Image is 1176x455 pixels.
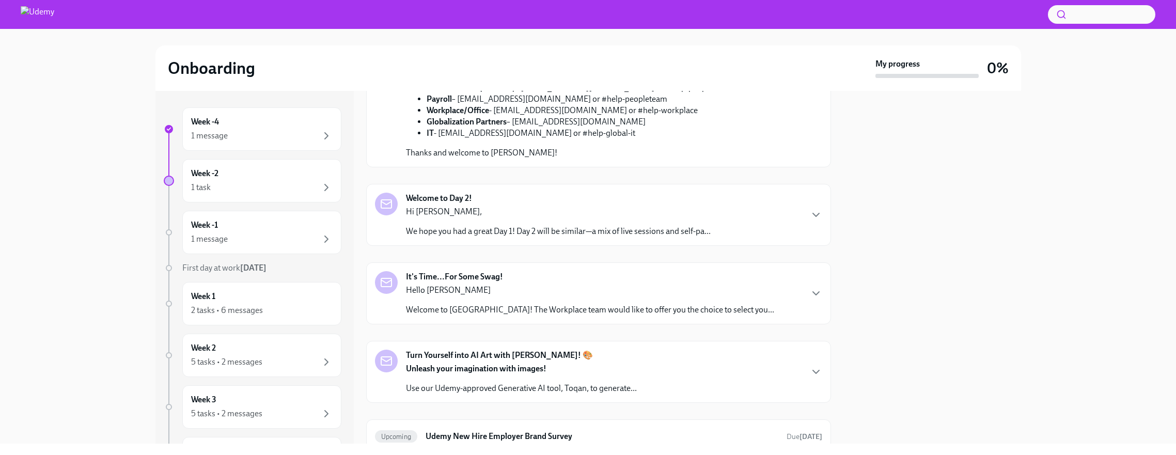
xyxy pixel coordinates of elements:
h6: Week 2 [191,342,216,354]
h6: Week -2 [191,168,218,179]
li: - [EMAIL_ADDRESS][DOMAIN_NAME] or #help-workplace [427,105,731,116]
div: 1 message [191,130,228,142]
p: Welcome to [GEOGRAPHIC_DATA]! The Workplace team would like to offer you the choice to select you... [406,304,774,316]
p: Use our Udemy-approved Generative AI tool, Toqan, to generate... [406,383,637,394]
strong: Unleash your imagination with images! [406,364,546,373]
a: Week -21 task [164,159,341,202]
div: 1 message [191,233,228,245]
a: First day at work[DATE] [164,262,341,274]
strong: Turn Yourself into AI Art with [PERSON_NAME]! 🎨 [406,350,593,361]
p: We hope you had a great Day 1! Day 2 will be similar—a mix of live sessions and self-pa... [406,226,711,237]
h6: Udemy New Hire Employer Brand Survey [426,431,778,442]
strong: Welcome to Day 2! [406,193,472,204]
a: Week -41 message [164,107,341,151]
p: Hi [PERSON_NAME], [406,206,711,217]
div: 5 tasks • 2 messages [191,356,262,368]
a: Week 35 tasks • 2 messages [164,385,341,429]
a: Week 12 tasks • 6 messages [164,282,341,325]
a: Week -11 message [164,211,341,254]
strong: [DATE] [240,263,266,273]
h6: Week 1 [191,291,215,302]
li: - [EMAIL_ADDRESS][DOMAIN_NAME] or #help-global-it [427,128,731,139]
div: 2 tasks • 6 messages [191,305,263,316]
span: September 16th, 2025 10:00 [787,432,822,442]
li: – [EMAIL_ADDRESS][DOMAIN_NAME] [427,116,731,128]
p: Hello [PERSON_NAME] [406,285,774,296]
strong: Workplace/Office [427,105,489,115]
h6: Week -1 [191,219,218,231]
li: – [EMAIL_ADDRESS][DOMAIN_NAME] or #help-peopleteam [427,93,731,105]
strong: It's Time...For Some Swag! [406,271,503,283]
h2: Onboarding [168,58,255,79]
p: Thanks and welcome to [PERSON_NAME]! [406,147,731,159]
h6: Week -4 [191,116,219,128]
strong: My progress [875,58,920,70]
h3: 0% [987,59,1009,77]
h6: Week 3 [191,394,216,405]
a: UpcomingUdemy New Hire Employer Brand SurveyDue[DATE] [375,428,822,445]
img: Udemy [21,6,54,23]
a: Week 25 tasks • 2 messages [164,334,341,377]
div: 1 task [191,182,211,193]
strong: Payroll [427,94,452,104]
strong: [DATE] [799,432,822,441]
span: Upcoming [375,433,418,441]
strong: Globalization Partners [427,117,507,127]
strong: IT [427,128,434,138]
span: Due [787,432,822,441]
div: 5 tasks • 2 messages [191,408,262,419]
span: First day at work [182,263,266,273]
